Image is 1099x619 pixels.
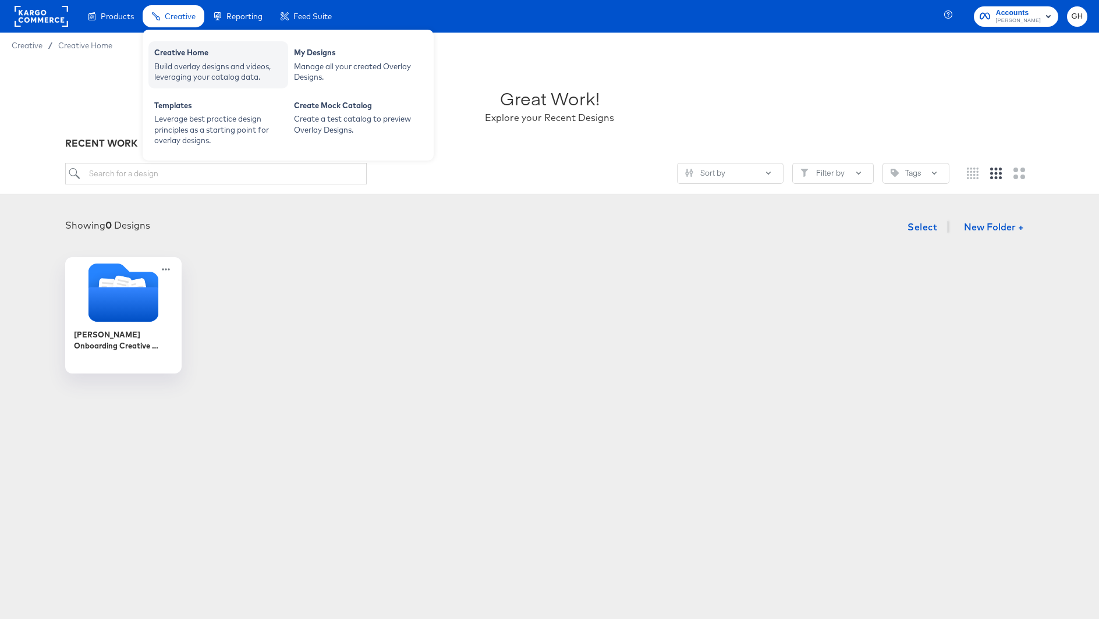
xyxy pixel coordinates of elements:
[685,169,693,177] svg: Sliders
[800,169,809,177] svg: Filter
[1067,6,1087,27] button: GH
[65,137,1034,150] div: RECENT WORK
[882,163,949,184] button: TagTags
[996,16,1041,26] span: [PERSON_NAME]
[485,111,614,124] div: Explore your Recent Designs
[65,264,182,322] svg: Folder
[500,86,600,111] div: Great Work!
[990,168,1002,179] svg: Medium grid
[293,12,332,21] span: Feed Suite
[12,41,42,50] span: Creative
[165,12,196,21] span: Creative
[74,329,173,351] div: [PERSON_NAME] Onboarding Creative Overlays
[974,6,1058,27] button: Accounts[PERSON_NAME]
[65,163,367,184] input: Search for a design
[105,219,112,231] strong: 0
[677,163,784,184] button: SlidersSort by
[65,219,150,232] div: Showing Designs
[996,7,1041,19] span: Accounts
[1013,168,1025,179] svg: Large grid
[792,163,874,184] button: FilterFilter by
[903,215,942,239] button: Select
[42,41,58,50] span: /
[907,219,937,235] span: Select
[65,257,182,373] div: [PERSON_NAME] Onboarding Creative Overlays
[967,168,979,179] svg: Small grid
[891,169,899,177] svg: Tag
[1072,10,1083,23] span: GH
[226,12,263,21] span: Reporting
[101,12,134,21] span: Products
[954,217,1034,239] button: New Folder +
[58,41,112,50] a: Creative Home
